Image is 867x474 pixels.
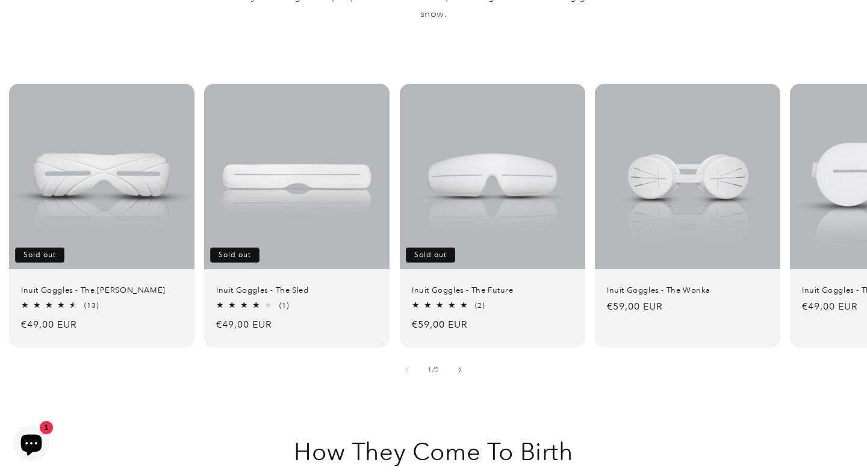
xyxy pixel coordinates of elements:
h2: How They Come To Birth [199,436,668,467]
button: Slide right [447,357,473,383]
span: / [432,364,435,376]
a: Inuit Goggles - The Future [412,285,573,296]
span: 1 [427,364,432,376]
span: 2 [435,364,440,376]
button: Slide left [394,357,420,383]
a: Inuit Goggles - The Sled [216,285,378,296]
inbox-online-store-chat: Shopify online store chat [10,425,53,464]
a: Inuit Goggles - The [PERSON_NAME] [21,285,182,296]
a: Inuit Goggles - The Wonka [607,285,768,296]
